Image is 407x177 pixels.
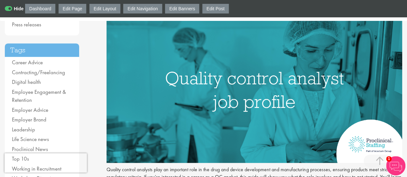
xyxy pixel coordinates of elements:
[106,10,402,163] img: quality control analyst job profile
[25,4,56,13] a: Dashboard
[5,43,79,57] h3: Tags
[165,4,199,13] a: Edit Banners
[12,21,41,28] a: Press releases
[12,146,48,153] a: Proclinical News
[12,126,35,133] a: Leadership
[386,156,405,175] img: Chatbot
[89,4,120,13] a: Edit Layout
[123,4,162,13] a: Edit Navigation
[5,153,87,173] iframe: reCAPTCHA
[386,156,392,162] span: 1
[12,69,65,76] a: Contracting/Freelancing
[12,116,46,123] a: Employer Brand
[12,106,48,113] a: Employer Advice
[12,78,41,85] a: Digital health
[59,4,87,13] a: Edit Page
[202,4,229,13] a: Edit Post
[12,136,49,143] a: Life Science news
[12,88,66,104] a: Employee Engagement & Retention
[12,59,43,66] a: Career Advice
